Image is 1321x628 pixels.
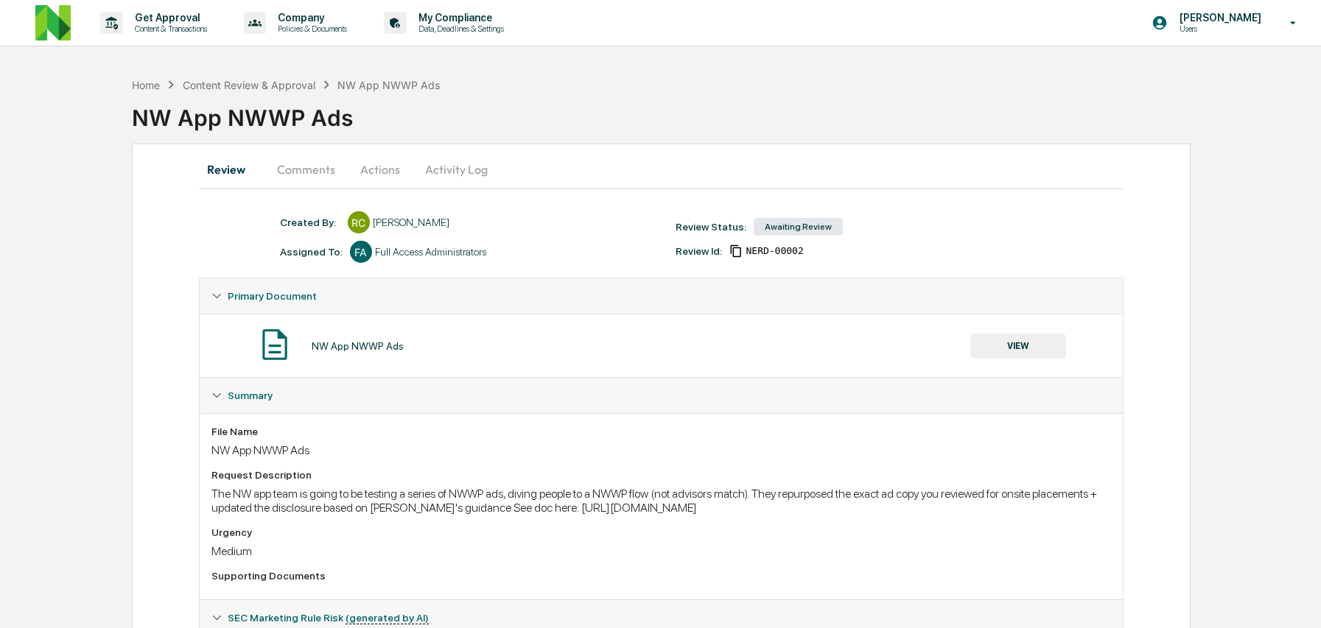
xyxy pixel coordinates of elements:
span: 442a7dfa-8e00-4b35-889f-5e9690372f04 [746,245,803,257]
div: Medium [211,544,1111,558]
div: Awaiting Review [754,218,843,236]
div: Assigned To: [280,246,343,258]
p: Policies & Documents [266,24,354,34]
button: Actions [347,152,413,187]
p: Users [1168,24,1269,34]
div: Primary Document [200,314,1123,377]
button: Review [199,152,265,187]
div: Review Status: [676,221,746,233]
span: SEC Marketing Rule Risk [228,612,429,624]
div: File Name [211,426,1111,437]
button: VIEW [970,334,1066,359]
div: Summary [200,378,1123,413]
div: The NW app team is going to be testing a series of NWWP ads, diving people to a NWWP flow (not ad... [211,487,1111,515]
div: secondary tabs example [199,152,1124,187]
div: Request Description [211,469,1111,481]
div: Created By: ‎ ‎ [280,216,340,228]
div: Summary [200,413,1123,599]
div: NW App NWWP Ads [312,340,404,352]
div: Supporting Documents [211,570,1111,582]
div: Primary Document [200,278,1123,314]
div: NW App NWWP Ads [337,79,440,91]
img: Document Icon [256,326,293,363]
span: Primary Document [228,290,317,302]
p: Content & Transactions [123,24,214,34]
u: (generated by AI) [346,612,429,624]
button: Comments [265,152,347,187]
div: RC [348,211,370,233]
img: logo [35,5,71,40]
span: Summary [228,389,273,401]
div: NW App NWWP Ads [211,443,1111,457]
p: [PERSON_NAME] [1168,12,1269,24]
p: Data, Deadlines & Settings [407,24,511,34]
button: Activity Log [413,152,500,187]
p: Company [266,12,354,24]
iframe: Open customer support [1274,579,1314,619]
div: NW App NWWP Ads [132,93,1321,131]
p: My Compliance [407,12,511,24]
div: [PERSON_NAME] [373,216,449,228]
p: Get Approval [123,12,214,24]
div: FA [350,241,372,263]
div: Home [132,79,160,91]
div: Urgency [211,526,1111,538]
div: Review Id: [676,245,722,257]
div: Content Review & Approval [183,79,315,91]
div: Full Access Administrators [375,246,486,258]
